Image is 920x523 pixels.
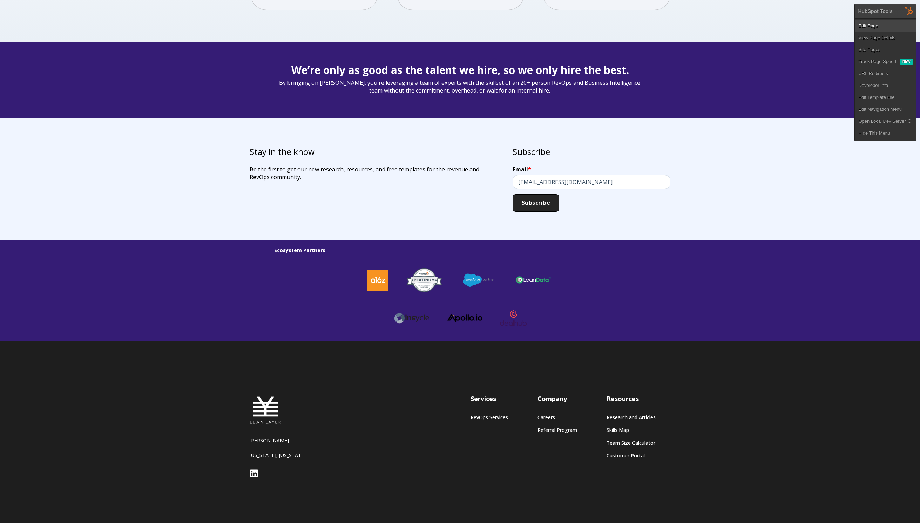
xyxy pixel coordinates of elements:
a: Team Size Calculator [607,440,656,446]
a: View Page Details [855,32,916,44]
a: Referral Program [537,427,577,433]
p: [US_STATE], [US_STATE] [250,452,337,459]
img: Lean Layer [250,394,281,426]
a: Hide This Menu [855,127,916,139]
a: Research and Articles [607,414,656,420]
a: Edit Page [855,20,916,32]
h3: Stay in the know [250,146,488,158]
a: Site Pages [855,44,916,56]
a: Open Local Dev Server [855,115,916,127]
div: New [900,59,913,65]
img: leandata-logo [516,276,551,285]
a: Customer Portal [607,453,656,459]
p: Be the first to get our new research, resources, and free templates for the revenue and RevOps co... [250,165,488,181]
h3: Services [471,394,508,403]
img: dealhub-logo [499,304,527,332]
img: HubSpot Tools Menu Toggle [902,4,916,18]
a: Skills Map [607,427,656,433]
a: RevOps Services [471,414,508,420]
img: apollo logo [447,314,482,322]
a: Track Page Speed [855,56,899,68]
span: By bringing on [PERSON_NAME], you're leveraging a team of experts with the skillset of an 20+ per... [274,79,645,95]
input: Subscribe [513,194,559,212]
a: Edit Template File [855,91,916,103]
img: a16z [367,270,388,291]
h3: Resources [607,394,656,403]
h3: Subscribe [513,146,670,158]
strong: Ecosystem Partners [274,247,325,253]
img: salesforce [461,272,496,288]
span: Email [513,165,528,173]
div: HubSpot Tools Edit PageView Page DetailsSite Pages Track Page Speed New URL RedirectsDeveloper In... [854,4,916,141]
img: HubSpot-Platinum-Partner-Badge copy [407,267,442,293]
a: URL Redirects [855,68,916,80]
p: [PERSON_NAME] [250,437,337,444]
h3: Company [537,394,577,403]
a: Developer Info [855,80,916,91]
a: Edit Navigation Menu [855,103,916,115]
img: Insycle [394,311,429,325]
div: HubSpot Tools [858,8,893,14]
a: Careers [537,414,577,420]
span: We’re only as good as the talent we hire, so we only hire the best. [291,63,629,77]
